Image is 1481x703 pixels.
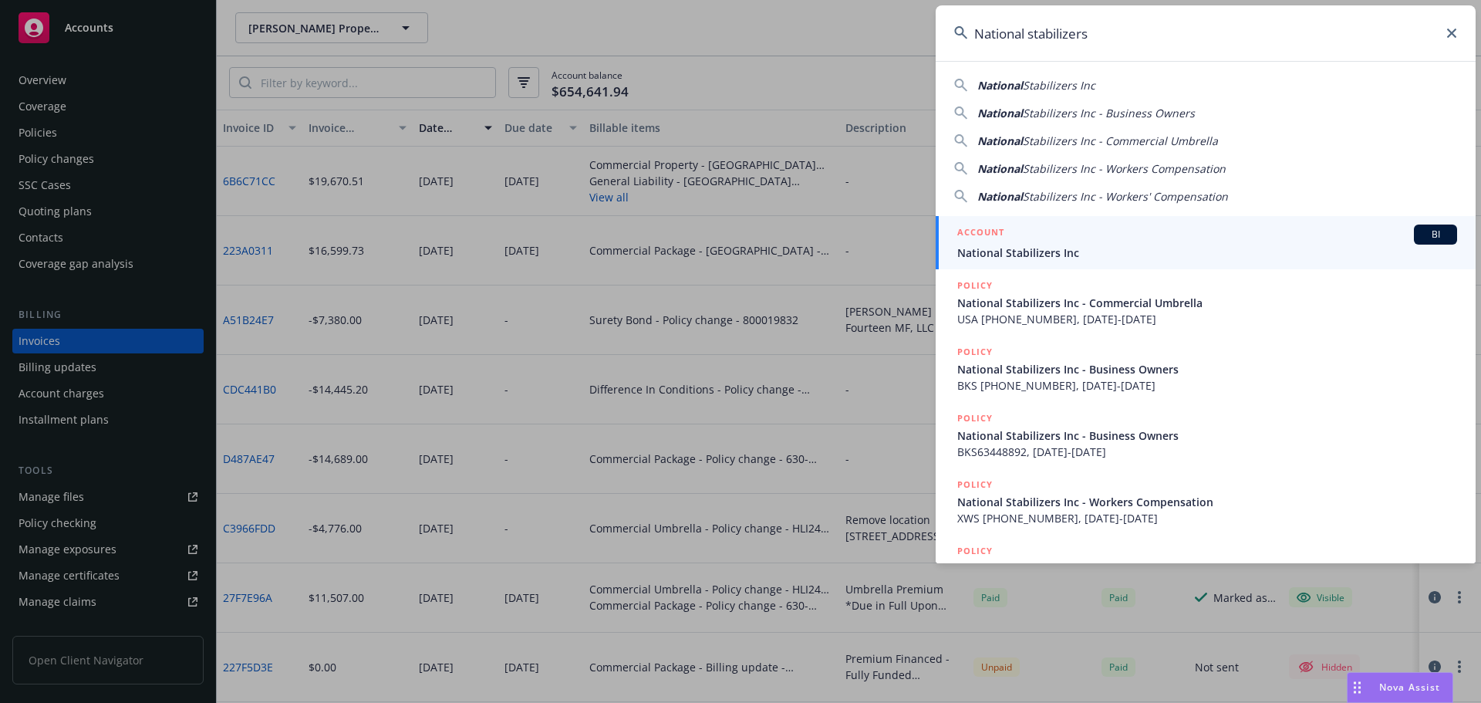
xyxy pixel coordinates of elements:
[977,78,1023,93] span: National
[936,269,1476,336] a: POLICYNational Stabilizers Inc - Commercial UmbrellaUSA [PHONE_NUMBER], [DATE]-[DATE]
[957,494,1457,510] span: National Stabilizers Inc - Workers Compensation
[957,278,993,293] h5: POLICY
[957,295,1457,311] span: National Stabilizers Inc - Commercial Umbrella
[957,344,993,360] h5: POLICY
[957,428,1457,444] span: National Stabilizers Inc - Business Owners
[1420,228,1451,242] span: BI
[957,311,1457,327] span: USA [PHONE_NUMBER], [DATE]-[DATE]
[936,336,1476,402] a: POLICYNational Stabilizers Inc - Business OwnersBKS [PHONE_NUMBER], [DATE]-[DATE]
[957,477,993,492] h5: POLICY
[1023,134,1218,148] span: Stabilizers Inc - Commercial Umbrella
[957,361,1457,377] span: National Stabilizers Inc - Business Owners
[957,560,1457,576] span: National Stabilizers Inc - Workers' Compensation
[1023,78,1095,93] span: Stabilizers Inc
[1023,161,1226,176] span: Stabilizers Inc - Workers Compensation
[957,411,993,426] h5: POLICY
[1023,106,1195,120] span: Stabilizers Inc - Business Owners
[977,161,1023,176] span: National
[936,402,1476,468] a: POLICYNational Stabilizers Inc - Business OwnersBKS63448892, [DATE]-[DATE]
[936,535,1476,601] a: POLICYNational Stabilizers Inc - Workers' Compensation
[957,543,993,559] h5: POLICY
[977,189,1023,204] span: National
[957,225,1004,243] h5: ACCOUNT
[1023,189,1228,204] span: Stabilizers Inc - Workers' Compensation
[957,245,1457,261] span: National Stabilizers Inc
[977,106,1023,120] span: National
[957,377,1457,394] span: BKS [PHONE_NUMBER], [DATE]-[DATE]
[936,468,1476,535] a: POLICYNational Stabilizers Inc - Workers CompensationXWS [PHONE_NUMBER], [DATE]-[DATE]
[1348,673,1367,702] div: Drag to move
[957,444,1457,460] span: BKS63448892, [DATE]-[DATE]
[936,216,1476,269] a: ACCOUNTBINational Stabilizers Inc
[1379,681,1440,694] span: Nova Assist
[977,134,1023,148] span: National
[936,5,1476,61] input: Search...
[957,510,1457,526] span: XWS [PHONE_NUMBER], [DATE]-[DATE]
[1347,672,1453,703] button: Nova Assist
